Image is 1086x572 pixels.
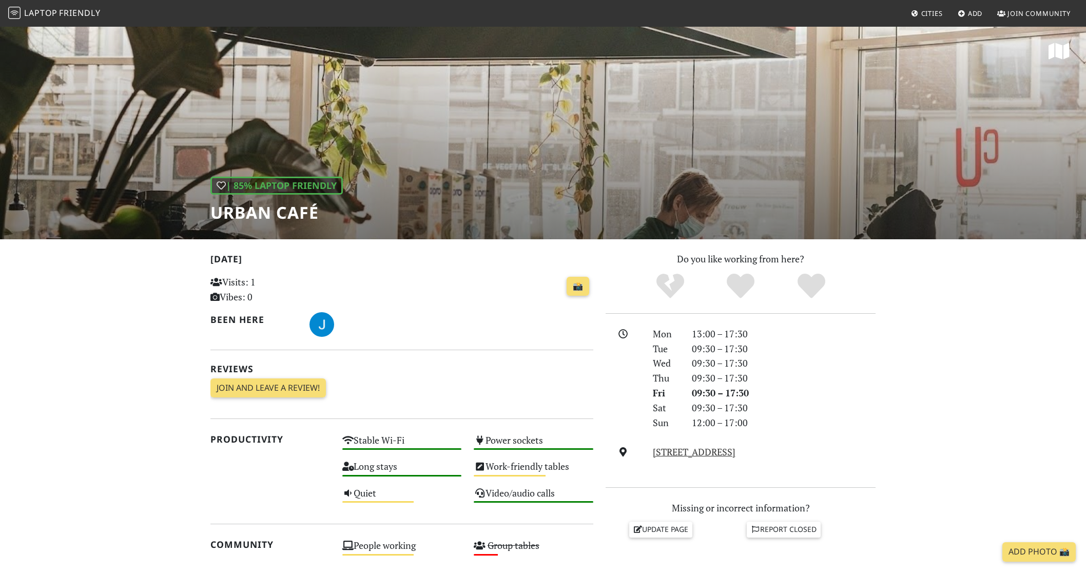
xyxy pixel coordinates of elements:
a: Update page [629,522,693,537]
img: 3698-jesse.jpg [309,312,334,337]
span: Friendly [59,7,100,18]
div: Sun [647,415,686,430]
a: 📸 [567,277,589,296]
h2: Been here [210,314,297,325]
h2: Reviews [210,364,593,374]
a: LaptopFriendly LaptopFriendly [8,5,101,23]
p: Do you like working from here? [606,252,876,266]
div: Fri [647,386,686,401]
span: Join Community [1007,9,1071,18]
span: Jesse H [309,317,334,330]
span: Add [968,9,983,18]
a: Join Community [993,4,1075,23]
h2: Community [210,539,330,550]
a: Add [954,4,987,23]
img: LaptopFriendly [8,7,21,19]
div: 09:30 – 17:30 [686,356,882,371]
div: People working [336,537,468,563]
div: No [635,272,706,300]
a: [STREET_ADDRESS] [653,446,735,458]
s: Group tables [488,539,539,551]
h2: [DATE] [210,254,593,269]
div: 09:30 – 17:30 [686,386,882,401]
div: 09:30 – 17:30 [686,371,882,386]
a: Cities [907,4,947,23]
a: Join and leave a review! [210,378,326,398]
div: Video/audio calls [468,485,599,511]
a: Report closed [747,522,821,537]
h2: Productivity [210,434,330,445]
div: Mon [647,327,686,341]
div: Sat [647,401,686,415]
div: Stable Wi-Fi [336,432,468,458]
div: Tue [647,341,686,356]
div: 09:30 – 17:30 [686,341,882,356]
div: Wed [647,356,686,371]
a: Add Photo 📸 [1002,542,1076,562]
div: Definitely! [776,272,847,300]
h1: Urban Café [210,203,343,222]
p: Missing or incorrect information? [606,501,876,516]
div: | 85% Laptop Friendly [210,177,343,195]
div: 12:00 – 17:00 [686,415,882,430]
div: 09:30 – 17:30 [686,401,882,415]
div: Long stays [336,458,468,484]
p: Visits: 1 Vibes: 0 [210,275,330,304]
div: Yes [705,272,776,300]
div: 13:00 – 17:30 [686,327,882,341]
div: Quiet [336,485,468,511]
span: Cities [921,9,943,18]
div: Work-friendly tables [468,458,599,484]
div: Thu [647,371,686,386]
div: Power sockets [468,432,599,458]
span: Laptop [24,7,57,18]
